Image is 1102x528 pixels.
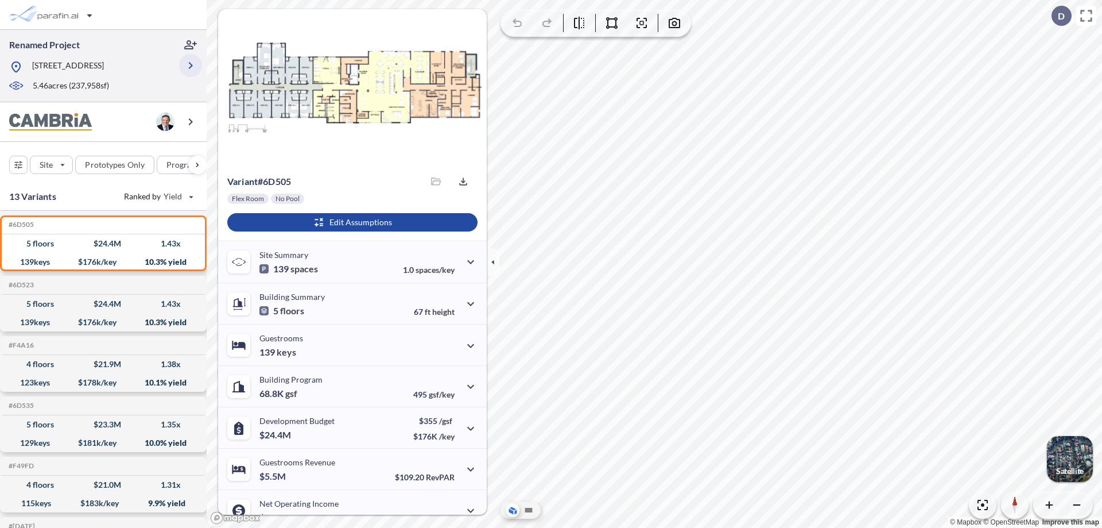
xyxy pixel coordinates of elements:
p: Prototypes Only [85,159,145,171]
span: keys [277,346,296,358]
img: Switcher Image [1047,436,1093,482]
button: Site [30,156,73,174]
p: $176K [413,431,455,441]
p: 5.46 acres ( 237,958 sf) [33,80,109,93]
h5: Click to copy the code [6,402,34,410]
p: 5 [259,305,304,317]
p: Site [40,159,53,171]
h5: Click to copy the code [6,462,34,470]
p: $355 [413,416,455,426]
button: Edit Assumptions [227,213,478,232]
h5: Click to copy the code [6,221,34,229]
p: Net Operating Income [259,499,339,508]
p: D [1058,11,1065,21]
p: Development Budget [259,416,335,426]
img: BrandImage [9,113,92,131]
p: 1.0 [403,265,455,275]
p: $24.4M [259,429,293,441]
span: height [432,307,455,317]
p: 67 [414,307,455,317]
p: $109.20 [395,472,455,482]
a: Improve this map [1042,518,1099,526]
button: Switcher ImageSatellite [1047,436,1093,482]
button: Ranked by Yield [115,187,201,206]
span: Yield [164,191,183,202]
span: ft [425,307,430,317]
p: Flex Room [232,194,264,203]
h5: Click to copy the code [6,281,34,289]
p: 45.0% [406,514,455,523]
a: Mapbox homepage [210,511,261,525]
h5: Click to copy the code [6,341,34,349]
p: 13 Variants [9,190,56,203]
span: spaces/key [416,265,455,275]
p: Renamed Project [9,38,80,51]
img: user logo [156,113,174,131]
p: Guestrooms [259,333,303,343]
p: 139 [259,263,318,275]
p: Building Summary [259,292,325,302]
p: [STREET_ADDRESS] [32,60,104,74]
button: Prototypes Only [75,156,154,174]
a: Mapbox [950,518,981,526]
p: $5.5M [259,471,288,482]
p: Building Program [259,375,323,384]
button: Program [157,156,219,174]
p: Satellite [1056,467,1084,476]
span: floors [280,305,304,317]
button: Site Plan [522,503,536,517]
p: Guestrooms Revenue [259,457,335,467]
p: No Pool [275,194,300,203]
a: OpenStreetMap [983,518,1039,526]
p: Edit Assumptions [329,217,392,228]
span: gsf [285,388,297,399]
span: /gsf [439,416,452,426]
p: 139 [259,346,296,358]
span: gsf/key [429,390,455,399]
span: RevPAR [426,472,455,482]
span: /key [439,431,455,441]
button: Aerial View [506,503,519,517]
p: Program [166,159,199,171]
p: # 6d505 [227,176,291,187]
span: margin [429,514,455,523]
span: Variant [227,176,258,187]
span: spaces [290,263,318,275]
p: 495 [413,390,455,399]
p: Site Summary [259,250,308,260]
p: 68.8K [259,388,297,399]
p: $2.5M [259,512,288,523]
